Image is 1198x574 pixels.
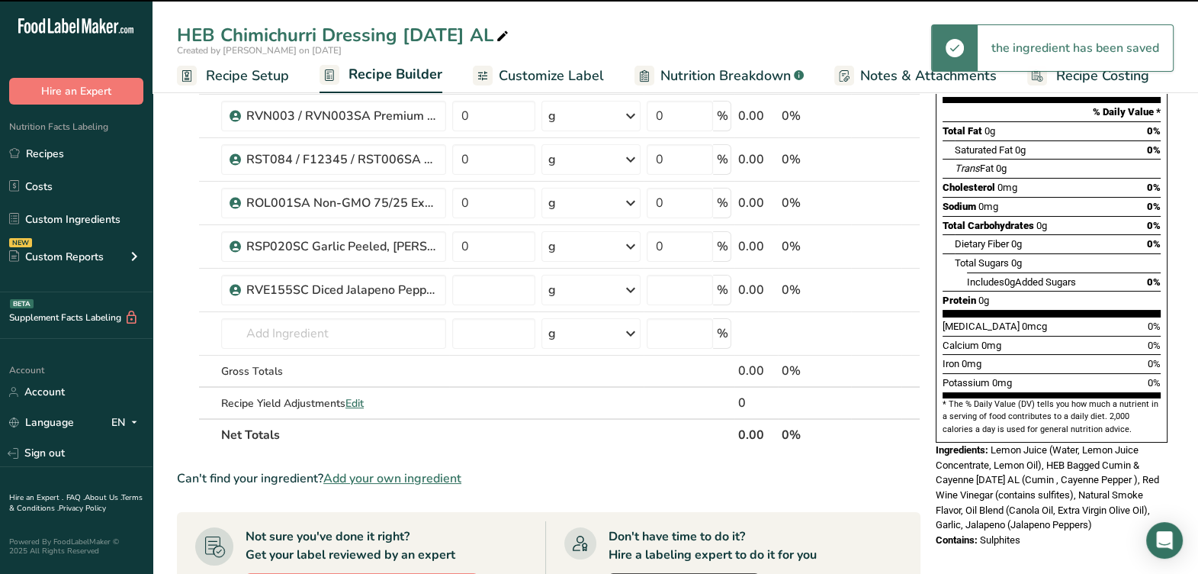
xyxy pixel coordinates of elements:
[943,340,979,351] span: Calcium
[955,144,1013,156] span: Saturated Fat
[943,398,1161,436] section: * The % Daily Value (DV) tells you how much a nutrient in a serving of food contributes to a dail...
[221,395,446,411] div: Recipe Yield Adjustments
[1147,238,1161,250] span: 0%
[1036,220,1047,231] span: 0g
[246,150,437,169] div: RST084 / F12345 / RST006SA CytoGuard Stat-N Plus, A&B [DATE] CC
[177,44,342,56] span: Created by [PERSON_NAME] on [DATE]
[660,66,791,86] span: Nutrition Breakdown
[59,503,106,514] a: Privacy Policy
[781,194,848,212] div: 0%
[1148,358,1161,369] span: 0%
[1147,125,1161,137] span: 0%
[936,444,988,456] span: Ingredients:
[943,182,995,193] span: Cholesterol
[9,238,32,247] div: NEW
[9,249,104,265] div: Custom Reports
[345,396,364,411] span: Edit
[1011,238,1022,250] span: 0g
[943,220,1034,231] span: Total Carbohydrates
[955,257,1009,269] span: Total Sugars
[634,59,804,93] a: Nutrition Breakdown
[320,57,442,94] a: Recipe Builder
[246,281,437,299] div: RVE155SC Diced Jalapeno Pepper 1/4", Nature's Best [DATE] KM
[10,299,34,308] div: BETA
[246,527,455,564] div: Not sure you've done it right? Get your label reviewed by an expert
[955,163,980,174] i: Trans
[1056,66,1149,86] span: Recipe Costing
[323,469,461,488] span: Add your own ingredient
[1147,144,1161,156] span: 0%
[1148,321,1161,332] span: 0%
[860,66,997,86] span: Notes & Attachments
[348,64,442,85] span: Recipe Builder
[548,150,556,169] div: g
[737,194,775,212] div: 0.00
[734,418,778,450] th: 0.00
[955,163,994,174] span: Fat
[781,150,848,169] div: 0%
[1015,144,1026,156] span: 0g
[978,201,998,212] span: 0mg
[499,66,604,86] span: Customize Label
[781,237,848,256] div: 0%
[85,492,121,503] a: About Us .
[9,492,143,514] a: Terms & Conditions .
[548,324,556,343] div: g
[1146,522,1183,559] div: Open Intercom Messenger
[548,281,556,299] div: g
[943,295,976,306] span: Protein
[978,295,989,306] span: 0g
[1027,59,1149,93] a: Recipe Costing
[1147,220,1161,231] span: 0%
[737,237,775,256] div: 0.00
[177,21,512,49] div: HEB Chimichurri Dressing [DATE] AL
[936,534,978,546] span: Contains:
[980,534,1020,546] span: Sulphites
[996,163,1007,174] span: 0g
[737,281,775,299] div: 0.00
[1147,201,1161,212] span: 0%
[473,59,604,93] a: Customize Label
[246,107,437,125] div: RVN003 / RVN003SA Premium Red Wine Vinegar, [PERSON_NAME] [DATE] CC
[943,125,982,137] span: Total Fat
[962,358,981,369] span: 0mg
[955,238,1009,250] span: Dietary Fiber
[981,340,1001,351] span: 0mg
[781,107,848,125] div: 0%
[781,281,848,299] div: 0%
[66,492,85,503] a: FAQ .
[9,492,63,503] a: Hire an Expert .
[834,59,997,93] a: Notes & Attachments
[978,25,1173,71] div: the ingredient has been saved
[111,414,143,432] div: EN
[737,394,775,412] div: 0
[781,362,848,380] div: 0%
[943,321,1020,332] span: [MEDICAL_DATA]
[737,107,775,125] div: 0.00
[246,194,437,212] div: ROL001SA Non-GMO 75/25 Expeller Canola/EVOO, [GEOGRAPHIC_DATA] Vegetable Oils [DATE] AL
[1148,377,1161,389] span: 0%
[967,276,1076,288] span: Includes Added Sugars
[943,201,976,212] span: Sodium
[9,78,143,105] button: Hire an Expert
[1022,321,1047,332] span: 0mcg
[943,377,990,389] span: Potassium
[936,444,1159,530] span: Lemon Juice (Water, Lemon Juice Concentrate, Lemon Oil), HEB Bagged Cumin & Cayenne [DATE] AL (Cu...
[177,469,920,488] div: Can't find your ingredient?
[206,66,289,86] span: Recipe Setup
[997,182,1017,193] span: 0mg
[1011,257,1022,269] span: 0g
[221,318,446,349] input: Add Ingredient
[943,103,1161,121] section: % Daily Value *
[737,150,775,169] div: 0.00
[984,125,995,137] span: 0g
[1148,340,1161,351] span: 0%
[992,377,1012,389] span: 0mg
[1004,276,1015,288] span: 0g
[177,59,289,93] a: Recipe Setup
[9,409,74,436] a: Language
[218,418,734,450] th: Net Totals
[221,363,446,379] div: Gross Totals
[1147,276,1161,288] span: 0%
[9,537,143,556] div: Powered By FoodLabelMaker © 2025 All Rights Reserved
